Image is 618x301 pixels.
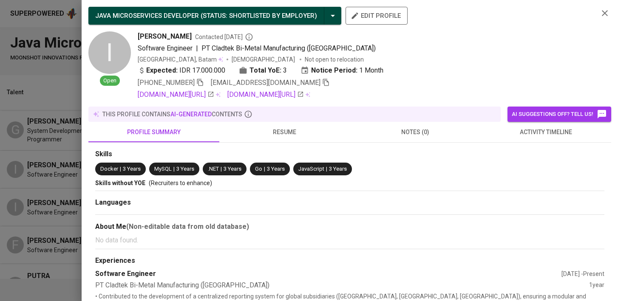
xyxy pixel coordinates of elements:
[176,166,194,172] span: 3 Years
[352,10,401,21] span: edit profile
[486,127,607,138] span: activity timeline
[170,111,212,118] span: AI-generated
[154,166,172,172] span: MySQL
[208,166,219,172] span: .NET
[95,235,604,245] p: No data found.
[232,55,296,64] span: [DEMOGRAPHIC_DATA]
[138,55,223,64] div: [GEOGRAPHIC_DATA], Batam
[138,79,195,87] span: [PHONE_NUMBER]
[249,65,281,76] b: Total YoE:
[95,222,604,232] div: About Me
[126,222,249,231] b: (Non-editable data from old database)
[267,166,285,172] span: 3 Years
[95,269,561,279] div: Software Engineer
[196,43,198,53] span: |
[146,65,178,76] b: Expected:
[100,166,118,172] span: Docker
[102,110,242,118] p: this profile contains contents
[201,44,376,52] span: PT Cladtek Bi-Metal Manufacturing ([GEOGRAPHIC_DATA])
[305,55,364,64] p: Not open to relocation
[221,165,222,173] span: |
[346,12,408,19] a: edit profile
[561,270,604,278] div: [DATE] - Present
[149,180,212,186] span: (Recruiters to enhance)
[346,7,408,25] button: edit profile
[138,90,214,100] a: [DOMAIN_NAME][URL]
[264,165,265,173] span: |
[95,281,589,290] div: PT Cladtek Bi-Metal Manufacturing ([GEOGRAPHIC_DATA])
[255,166,262,172] span: Go
[95,180,145,186] span: Skills without YOE
[245,33,253,41] svg: By Batam recruiter
[201,12,317,20] span: ( STATUS : Shortlisted by Employer )
[227,90,304,100] a: [DOMAIN_NAME][URL]
[94,127,214,138] span: profile summary
[88,7,341,25] button: JAVA MICROSERVICES DEVELOPER (STATUS: Shortlisted by Employer)
[211,79,320,87] span: [EMAIL_ADDRESS][DOMAIN_NAME]
[123,166,141,172] span: 3 Years
[326,165,327,173] span: |
[138,65,225,76] div: IDR 17.000.000
[95,256,604,266] div: Experiences
[88,31,131,74] div: I
[283,65,287,76] span: 3
[311,65,357,76] b: Notice Period:
[224,127,345,138] span: resume
[507,107,611,122] button: AI suggestions off? Tell us!
[95,149,604,159] div: Skills
[224,166,241,172] span: 3 Years
[95,198,604,208] div: Languages
[173,165,175,173] span: |
[512,109,607,119] span: AI suggestions off? Tell us!
[195,33,253,41] span: Contacted [DATE]
[138,31,192,42] span: [PERSON_NAME]
[298,166,324,172] span: JavaScript
[300,65,383,76] div: 1 Month
[120,165,121,173] span: |
[329,166,347,172] span: 3 Years
[100,77,120,85] span: Open
[138,44,193,52] span: Software Engineer
[355,127,476,138] span: notes (0)
[589,281,604,290] div: 1 year
[95,12,199,20] span: JAVA MICROSERVICES DEVELOPER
